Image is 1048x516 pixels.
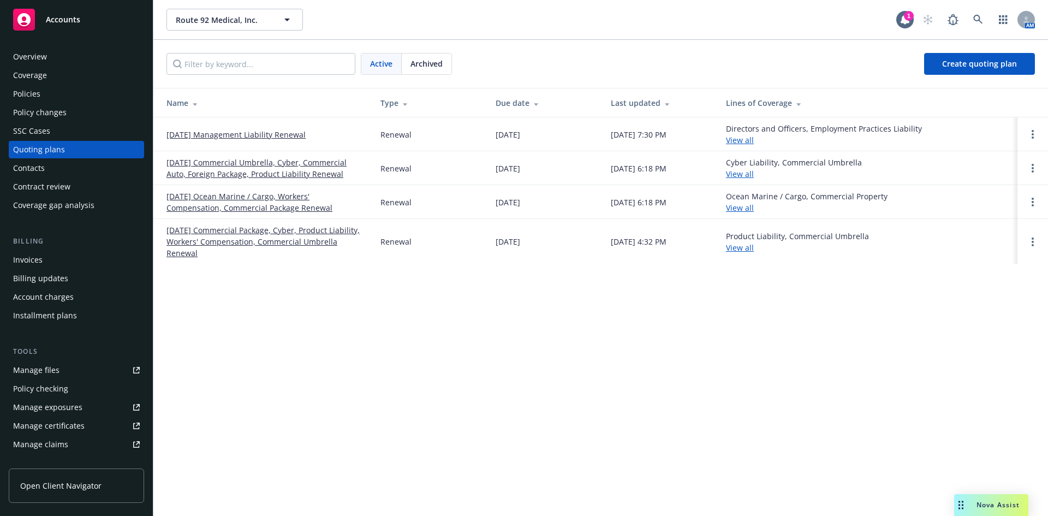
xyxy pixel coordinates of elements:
[410,58,443,69] span: Archived
[1026,162,1039,175] a: Open options
[166,157,363,180] a: [DATE] Commercial Umbrella, Cyber, Commercial Auto, Foreign Package, Product Liability Renewal
[611,197,666,208] div: [DATE] 6:18 PM
[726,123,922,146] div: Directors and Officers, Employment Practices Liability
[9,417,144,435] a: Manage certificates
[46,15,80,24] span: Accounts
[9,122,144,140] a: SSC Cases
[13,399,82,416] div: Manage exposures
[9,270,144,287] a: Billing updates
[13,178,70,195] div: Contract review
[166,191,363,213] a: [DATE] Ocean Marine / Cargo, Workers' Compensation, Commercial Package Renewal
[9,361,144,379] a: Manage files
[9,380,144,398] a: Policy checking
[9,454,144,472] a: Manage BORs
[9,67,144,84] a: Coverage
[904,11,914,21] div: 1
[726,157,862,180] div: Cyber Liability, Commercial Umbrella
[9,4,144,35] a: Accounts
[370,58,392,69] span: Active
[13,307,77,324] div: Installment plans
[380,129,412,140] div: Renewal
[13,48,47,66] div: Overview
[496,163,520,174] div: [DATE]
[13,67,47,84] div: Coverage
[9,197,144,214] a: Coverage gap analysis
[13,197,94,214] div: Coverage gap analysis
[20,480,102,491] span: Open Client Navigator
[9,399,144,416] a: Manage exposures
[13,417,85,435] div: Manage certificates
[9,307,144,324] a: Installment plans
[166,53,355,75] input: Filter by keyword...
[967,9,989,31] a: Search
[9,159,144,177] a: Contacts
[611,236,666,247] div: [DATE] 4:32 PM
[166,9,303,31] button: Route 92 Medical, Inc.
[9,48,144,66] a: Overview
[13,361,59,379] div: Manage files
[13,454,64,472] div: Manage BORs
[726,203,754,213] a: View all
[13,251,43,269] div: Invoices
[726,97,1009,109] div: Lines of Coverage
[9,251,144,269] a: Invoices
[611,163,666,174] div: [DATE] 6:18 PM
[1026,128,1039,141] a: Open options
[924,53,1035,75] a: Create quoting plan
[166,129,306,140] a: [DATE] Management Liability Renewal
[9,85,144,103] a: Policies
[496,236,520,247] div: [DATE]
[726,135,754,145] a: View all
[9,141,144,158] a: Quoting plans
[726,169,754,179] a: View all
[496,197,520,208] div: [DATE]
[954,494,968,516] div: Drag to move
[13,380,68,398] div: Policy checking
[9,436,144,453] a: Manage claims
[13,141,65,158] div: Quoting plans
[9,288,144,306] a: Account charges
[976,500,1020,509] span: Nova Assist
[13,270,68,287] div: Billing updates
[1026,195,1039,209] a: Open options
[380,236,412,247] div: Renewal
[726,230,869,253] div: Product Liability, Commercial Umbrella
[13,104,67,121] div: Policy changes
[13,122,50,140] div: SSC Cases
[954,494,1028,516] button: Nova Assist
[9,178,144,195] a: Contract review
[611,97,708,109] div: Last updated
[9,236,144,247] div: Billing
[942,9,964,31] a: Report a Bug
[176,14,270,26] span: Route 92 Medical, Inc.
[611,129,666,140] div: [DATE] 7:30 PM
[13,85,40,103] div: Policies
[166,97,363,109] div: Name
[726,242,754,253] a: View all
[13,436,68,453] div: Manage claims
[13,288,74,306] div: Account charges
[917,9,939,31] a: Start snowing
[9,346,144,357] div: Tools
[166,224,363,259] a: [DATE] Commercial Package, Cyber, Product Liability, Workers' Compensation, Commercial Umbrella R...
[1026,235,1039,248] a: Open options
[726,191,888,213] div: Ocean Marine / Cargo, Commercial Property
[380,163,412,174] div: Renewal
[496,97,593,109] div: Due date
[992,9,1014,31] a: Switch app
[13,159,45,177] div: Contacts
[380,197,412,208] div: Renewal
[9,104,144,121] a: Policy changes
[496,129,520,140] div: [DATE]
[380,97,478,109] div: Type
[942,58,1017,69] span: Create quoting plan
